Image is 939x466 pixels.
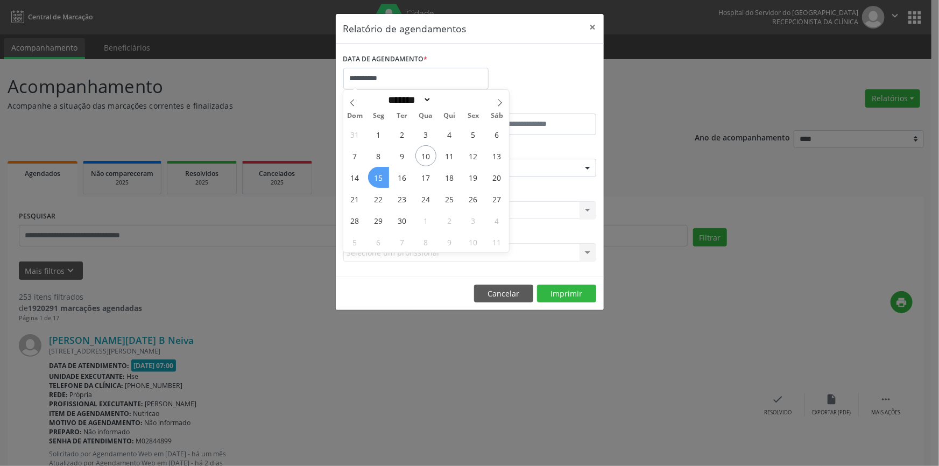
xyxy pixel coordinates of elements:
[439,188,460,209] span: Setembro 25, 2025
[344,145,365,166] span: Setembro 7, 2025
[368,124,389,145] span: Setembro 1, 2025
[385,94,432,105] select: Month
[392,145,413,166] span: Setembro 9, 2025
[415,188,436,209] span: Setembro 24, 2025
[463,188,484,209] span: Setembro 26, 2025
[392,124,413,145] span: Setembro 2, 2025
[582,14,604,40] button: Close
[463,124,484,145] span: Setembro 5, 2025
[415,231,436,252] span: Outubro 8, 2025
[439,167,460,188] span: Setembro 18, 2025
[368,145,389,166] span: Setembro 8, 2025
[486,210,507,231] span: Outubro 4, 2025
[344,210,365,231] span: Setembro 28, 2025
[392,210,413,231] span: Setembro 30, 2025
[343,112,367,119] span: Dom
[463,167,484,188] span: Setembro 19, 2025
[463,145,484,166] span: Setembro 12, 2025
[486,231,507,252] span: Outubro 11, 2025
[486,188,507,209] span: Setembro 27, 2025
[485,112,509,119] span: Sáb
[486,124,507,145] span: Setembro 6, 2025
[367,112,391,119] span: Seg
[368,231,389,252] span: Outubro 6, 2025
[438,112,462,119] span: Qui
[344,188,365,209] span: Setembro 21, 2025
[486,145,507,166] span: Setembro 13, 2025
[462,112,485,119] span: Sex
[343,51,428,68] label: DATA DE AGENDAMENTO
[439,145,460,166] span: Setembro 11, 2025
[474,285,533,303] button: Cancelar
[368,210,389,231] span: Setembro 29, 2025
[344,231,365,252] span: Outubro 5, 2025
[368,167,389,188] span: Setembro 15, 2025
[368,188,389,209] span: Setembro 22, 2025
[415,167,436,188] span: Setembro 17, 2025
[463,231,484,252] span: Outubro 10, 2025
[439,124,460,145] span: Setembro 4, 2025
[415,145,436,166] span: Setembro 10, 2025
[415,210,436,231] span: Outubro 1, 2025
[392,188,413,209] span: Setembro 23, 2025
[415,124,436,145] span: Setembro 3, 2025
[537,285,596,303] button: Imprimir
[343,22,467,36] h5: Relatório de agendamentos
[392,167,413,188] span: Setembro 16, 2025
[486,167,507,188] span: Setembro 20, 2025
[439,231,460,252] span: Outubro 9, 2025
[344,167,365,188] span: Setembro 14, 2025
[414,112,438,119] span: Qua
[392,231,413,252] span: Outubro 7, 2025
[344,124,365,145] span: Agosto 31, 2025
[432,94,467,105] input: Year
[472,97,596,114] label: ATÉ
[391,112,414,119] span: Ter
[439,210,460,231] span: Outubro 2, 2025
[463,210,484,231] span: Outubro 3, 2025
